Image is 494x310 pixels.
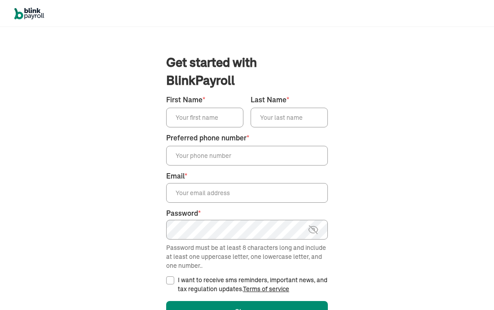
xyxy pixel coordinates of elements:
label: I want to receive sms reminders, important news, and tax regulation updates. [178,275,328,293]
input: Your last name [251,108,328,127]
label: Password [166,208,328,218]
label: Email [166,171,328,181]
img: eye [308,224,319,235]
input: Your email address [166,183,328,203]
span: Get started with BlinkPayroll [166,53,328,89]
a: Terms of service [243,285,289,293]
label: Preferred phone number [166,133,328,143]
input: Your phone number [166,146,328,166]
input: Your first name [166,108,243,127]
img: logo [14,8,44,19]
label: Last Name [251,95,328,105]
div: Password must be at least 8 characters long and include at least one uppercase letter, one lowerc... [166,243,328,270]
label: First Name [166,95,243,105]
